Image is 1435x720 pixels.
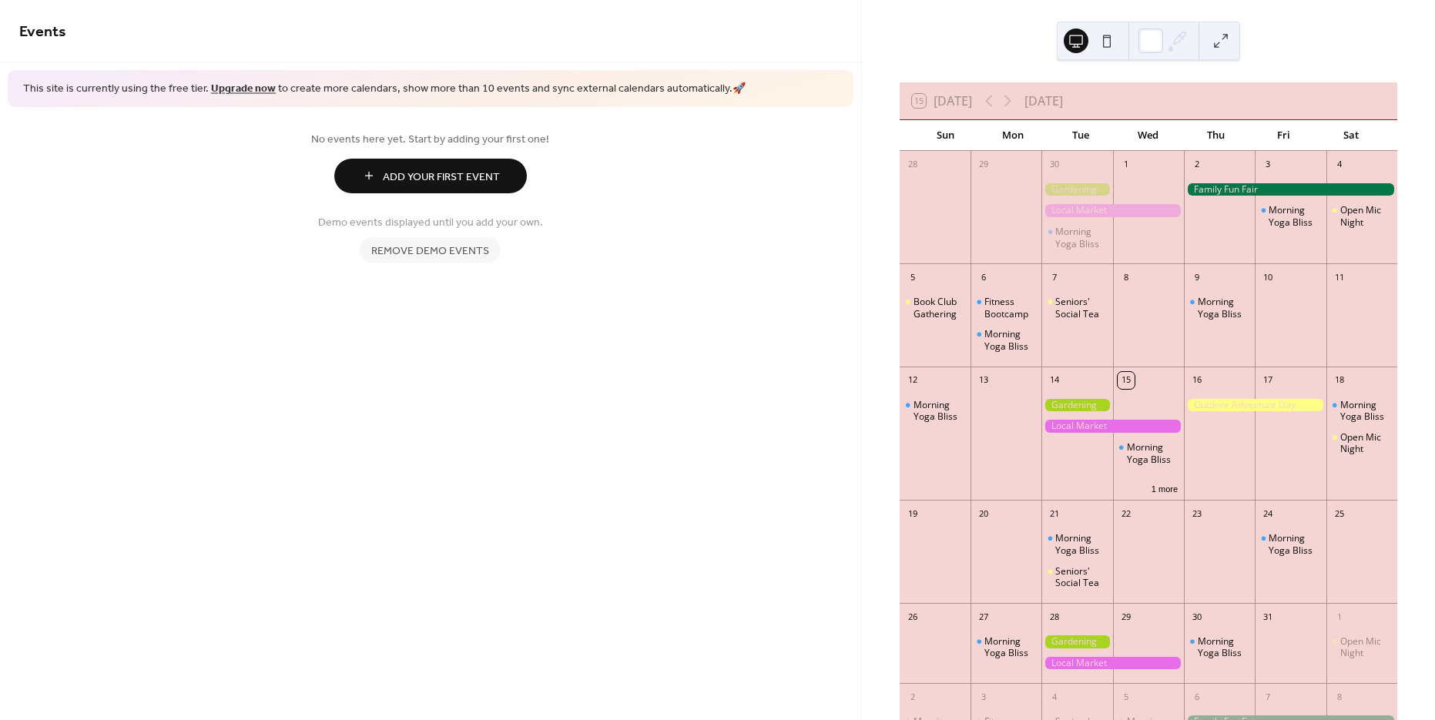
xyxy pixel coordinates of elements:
[1326,399,1397,423] div: Morning Yoga Bliss
[1255,204,1326,228] div: Morning Yoga Bliss
[975,269,992,286] div: 6
[1340,431,1391,455] div: Open Mic Night
[1189,688,1205,705] div: 6
[371,243,489,259] span: Remove demo events
[1055,226,1106,249] div: Morning Yoga Bliss
[1041,204,1184,217] div: Local Market
[1269,532,1319,556] div: Morning Yoga Bliss
[1046,372,1063,389] div: 14
[1041,657,1184,670] div: Local Market
[1326,204,1397,228] div: Open Mic Night
[1331,688,1348,705] div: 8
[1189,156,1205,173] div: 2
[1259,156,1276,173] div: 3
[1118,505,1135,522] div: 22
[1189,372,1205,389] div: 16
[1259,269,1276,286] div: 10
[1127,441,1178,465] div: Morning Yoga Bliss
[1189,608,1205,625] div: 30
[1055,565,1106,589] div: Seniors' Social Tea
[1331,372,1348,389] div: 18
[1041,226,1112,249] div: Morning Yoga Bliss
[904,372,921,389] div: 12
[1118,608,1135,625] div: 29
[1041,635,1112,648] div: Gardening Workshop
[1184,183,1397,196] div: Family Fun Fair
[1046,269,1063,286] div: 7
[971,635,1041,659] div: Morning Yoga Bliss
[1259,688,1276,705] div: 7
[1198,635,1249,659] div: Morning Yoga Bliss
[984,635,1035,659] div: Morning Yoga Bliss
[1331,505,1348,522] div: 25
[1326,431,1397,455] div: Open Mic Night
[975,608,992,625] div: 27
[1259,505,1276,522] div: 24
[1047,120,1115,151] div: Tue
[975,505,992,522] div: 20
[1118,156,1135,173] div: 1
[1184,635,1255,659] div: Morning Yoga Bliss
[900,296,971,320] div: Book Club Gathering
[1198,296,1249,320] div: Morning Yoga Bliss
[334,159,527,193] button: Add Your First Event
[980,120,1048,151] div: Mon
[211,79,276,99] a: Upgrade now
[1184,399,1326,412] div: Outdoor Adventure Day
[904,608,921,625] div: 26
[318,214,543,230] span: Demo events displayed until you add your own.
[984,328,1035,352] div: Morning Yoga Bliss
[914,296,964,320] div: Book Club Gathering
[1189,269,1205,286] div: 9
[1113,441,1184,465] div: Morning Yoga Bliss
[1041,399,1112,412] div: Gardening Workshop
[1145,481,1184,494] button: 1 more
[23,82,746,97] span: This site is currently using the free tier. to create more calendars, show more than 10 events an...
[1189,505,1205,522] div: 23
[1250,120,1318,151] div: Fri
[904,505,921,522] div: 19
[19,159,842,193] a: Add Your First Event
[975,688,992,705] div: 3
[1024,92,1063,110] div: [DATE]
[1046,608,1063,625] div: 28
[1331,156,1348,173] div: 4
[975,372,992,389] div: 13
[383,169,500,185] span: Add Your First Event
[1055,296,1106,320] div: Seniors' Social Tea
[1118,688,1135,705] div: 5
[1046,688,1063,705] div: 4
[1118,372,1135,389] div: 15
[19,131,842,147] span: No events here yet. Start by adding your first one!
[360,237,501,263] button: Remove demo events
[1331,269,1348,286] div: 11
[971,296,1041,320] div: Fitness Bootcamp
[1184,296,1255,320] div: Morning Yoga Bliss
[900,399,971,423] div: Morning Yoga Bliss
[1041,183,1112,196] div: Gardening Workshop
[1041,296,1112,320] div: Seniors' Social Tea
[1115,120,1182,151] div: Wed
[912,120,980,151] div: Sun
[1340,399,1391,423] div: Morning Yoga Bliss
[1041,565,1112,589] div: Seniors' Social Tea
[1041,420,1184,433] div: Local Market
[904,156,921,173] div: 28
[1259,608,1276,625] div: 31
[1269,204,1319,228] div: Morning Yoga Bliss
[1118,269,1135,286] div: 8
[1041,532,1112,556] div: Morning Yoga Bliss
[1340,204,1391,228] div: Open Mic Night
[904,688,921,705] div: 2
[1259,372,1276,389] div: 17
[1331,608,1348,625] div: 1
[1182,120,1250,151] div: Thu
[904,269,921,286] div: 5
[984,296,1035,320] div: Fitness Bootcamp
[1055,532,1106,556] div: Morning Yoga Bliss
[1046,156,1063,173] div: 30
[975,156,992,173] div: 29
[971,328,1041,352] div: Morning Yoga Bliss
[1326,635,1397,659] div: Open Mic Night
[1340,635,1391,659] div: Open Mic Night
